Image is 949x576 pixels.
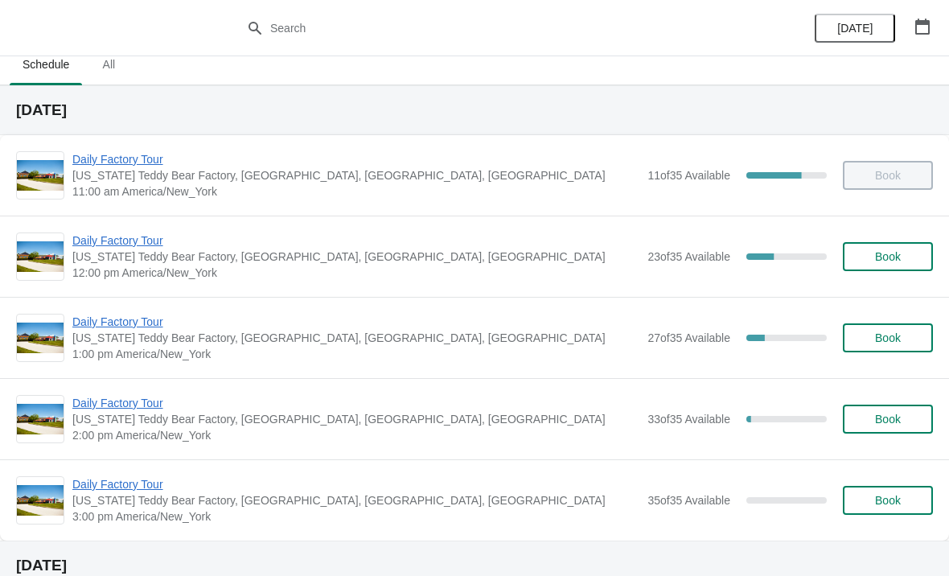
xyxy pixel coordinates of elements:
span: [US_STATE] Teddy Bear Factory, [GEOGRAPHIC_DATA], [GEOGRAPHIC_DATA], [GEOGRAPHIC_DATA] [72,249,639,265]
span: 11:00 am America/New_York [72,183,639,200]
span: Book [875,494,901,507]
span: All [88,50,129,79]
span: Book [875,250,901,263]
h2: [DATE] [16,557,933,574]
span: Schedule [10,50,82,79]
span: 27 of 35 Available [647,331,730,344]
button: Book [843,242,933,271]
img: Daily Factory Tour | Vermont Teddy Bear Factory, Shelburne Road, Shelburne, VT, USA | 1:00 pm Ame... [17,323,64,354]
img: Daily Factory Tour | Vermont Teddy Bear Factory, Shelburne Road, Shelburne, VT, USA | 3:00 pm Ame... [17,485,64,516]
span: Daily Factory Tour [72,476,639,492]
span: Daily Factory Tour [72,232,639,249]
img: Daily Factory Tour | Vermont Teddy Bear Factory, Shelburne Road, Shelburne, VT, USA | 12:00 pm Am... [17,241,64,273]
span: [US_STATE] Teddy Bear Factory, [GEOGRAPHIC_DATA], [GEOGRAPHIC_DATA], [GEOGRAPHIC_DATA] [72,492,639,508]
span: Book [875,413,901,426]
span: Daily Factory Tour [72,151,639,167]
span: 12:00 pm America/New_York [72,265,639,281]
span: [US_STATE] Teddy Bear Factory, [GEOGRAPHIC_DATA], [GEOGRAPHIC_DATA], [GEOGRAPHIC_DATA] [72,411,639,427]
span: 23 of 35 Available [647,250,730,263]
span: [DATE] [837,22,873,35]
span: 33 of 35 Available [647,413,730,426]
img: Daily Factory Tour | Vermont Teddy Bear Factory, Shelburne Road, Shelburne, VT, USA | 11:00 am Am... [17,160,64,191]
h2: [DATE] [16,102,933,118]
span: [US_STATE] Teddy Bear Factory, [GEOGRAPHIC_DATA], [GEOGRAPHIC_DATA], [GEOGRAPHIC_DATA] [72,167,639,183]
span: 1:00 pm America/New_York [72,346,639,362]
span: 35 of 35 Available [647,494,730,507]
button: Book [843,405,933,434]
img: Daily Factory Tour | Vermont Teddy Bear Factory, Shelburne Road, Shelburne, VT, USA | 2:00 pm Ame... [17,404,64,435]
span: 3:00 pm America/New_York [72,508,639,525]
button: Book [843,323,933,352]
input: Search [269,14,712,43]
span: Book [875,331,901,344]
span: Daily Factory Tour [72,314,639,330]
button: [DATE] [815,14,895,43]
span: [US_STATE] Teddy Bear Factory, [GEOGRAPHIC_DATA], [GEOGRAPHIC_DATA], [GEOGRAPHIC_DATA] [72,330,639,346]
span: 2:00 pm America/New_York [72,427,639,443]
span: 11 of 35 Available [647,169,730,182]
span: Daily Factory Tour [72,395,639,411]
button: Book [843,486,933,515]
